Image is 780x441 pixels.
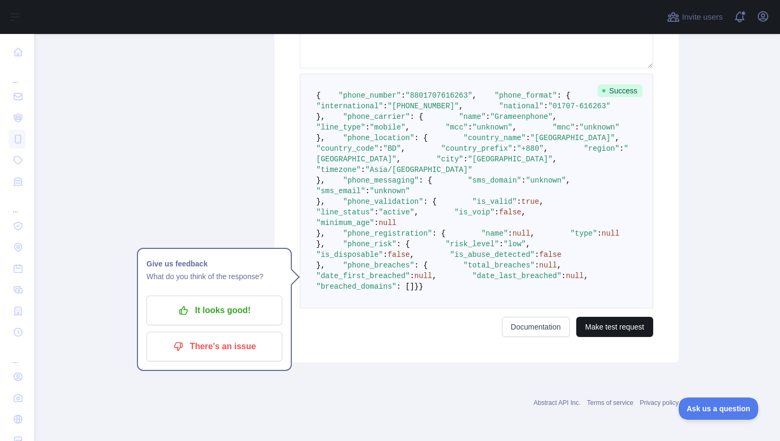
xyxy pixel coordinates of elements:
span: "Asia/[GEOGRAPHIC_DATA]" [365,166,472,174]
span: }, [316,176,325,185]
a: Privacy policy [640,399,679,407]
span: "breached_domains" [316,282,396,291]
span: "unknown" [579,123,620,132]
span: "BD" [383,144,401,153]
span: "timezone" [316,166,361,174]
span: "is_abuse_detected" [450,250,535,259]
span: "mobile" [370,123,405,132]
span: : [575,123,579,132]
span: "[PHONE_NUMBER]" [387,102,458,110]
span: , [552,113,557,121]
span: : { [414,261,428,270]
span: : [383,102,387,110]
span: : [361,166,365,174]
span: : [374,219,378,227]
p: What do you think of the response? [146,270,282,283]
span: } [419,282,423,291]
span: "Grameenphone" [490,113,553,121]
span: "phone_registration" [343,229,432,238]
span: "active" [379,208,414,217]
span: "sms_domain" [468,176,522,185]
span: , [472,91,476,100]
span: : [513,144,517,153]
span: }, [316,197,325,206]
span: "mcc" [446,123,468,132]
span: "+880" [517,144,543,153]
span: : { [410,113,423,121]
span: : [486,113,490,121]
span: "is_disposable" [316,250,383,259]
span: }, [316,134,325,142]
span: "phone_risk" [343,240,396,248]
span: , [414,208,419,217]
span: : { [432,229,445,238]
div: ... [8,344,25,365]
span: "phone_messaging" [343,176,419,185]
span: "region" [584,144,619,153]
span: false [499,208,522,217]
span: , [584,272,588,280]
span: "phone_validation" [343,197,423,206]
span: Success [597,84,643,97]
span: : [383,250,387,259]
button: Invite users [665,8,725,25]
span: "low" [504,240,526,248]
span: : { [419,176,432,185]
span: : { [423,197,437,206]
span: : [410,272,414,280]
span: , [557,261,561,270]
a: Abstract API Inc. [534,399,581,407]
span: : [535,250,539,259]
span: "international" [316,102,383,110]
span: true [522,197,540,206]
span: , [615,134,619,142]
span: "line_type" [316,123,365,132]
span: "name" [459,113,486,121]
span: }, [316,261,325,270]
span: , [401,144,405,153]
span: "country_prefix" [441,144,512,153]
span: null [539,261,557,270]
span: "is_voip" [454,208,495,217]
span: : [499,240,504,248]
span: "country_name" [463,134,526,142]
span: null [414,272,432,280]
span: , [432,272,436,280]
span: "name" [481,229,508,238]
span: : [535,261,539,270]
span: : [522,176,526,185]
span: null [513,229,531,238]
span: : [468,123,472,132]
span: : [544,102,548,110]
span: : [379,144,383,153]
span: , [539,197,543,206]
a: Terms of service [587,399,633,407]
span: : [508,229,512,238]
span: , [459,102,463,110]
span: , [526,240,530,248]
span: false [539,250,561,259]
span: , [513,123,517,132]
span: "national" [499,102,543,110]
span: "unknown" [472,123,513,132]
span: : [619,144,623,153]
span: "phone_carrier" [343,113,410,121]
span: "[GEOGRAPHIC_DATA]" [530,134,615,142]
span: Invite users [682,11,723,23]
span: : [365,123,369,132]
span: "unknown" [370,187,410,195]
span: "phone_format" [495,91,557,100]
span: "risk_level" [446,240,499,248]
span: , [396,155,401,163]
span: "phone_number" [339,91,401,100]
span: }, [316,113,325,121]
span: "01707-616263" [548,102,611,110]
span: "8801707616263" [405,91,472,100]
span: }, [316,229,325,238]
a: Documentation [502,317,570,337]
span: : [463,155,467,163]
span: "line_status" [316,208,374,217]
span: : { [557,91,570,100]
span: "unknown" [526,176,566,185]
span: : [401,91,405,100]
